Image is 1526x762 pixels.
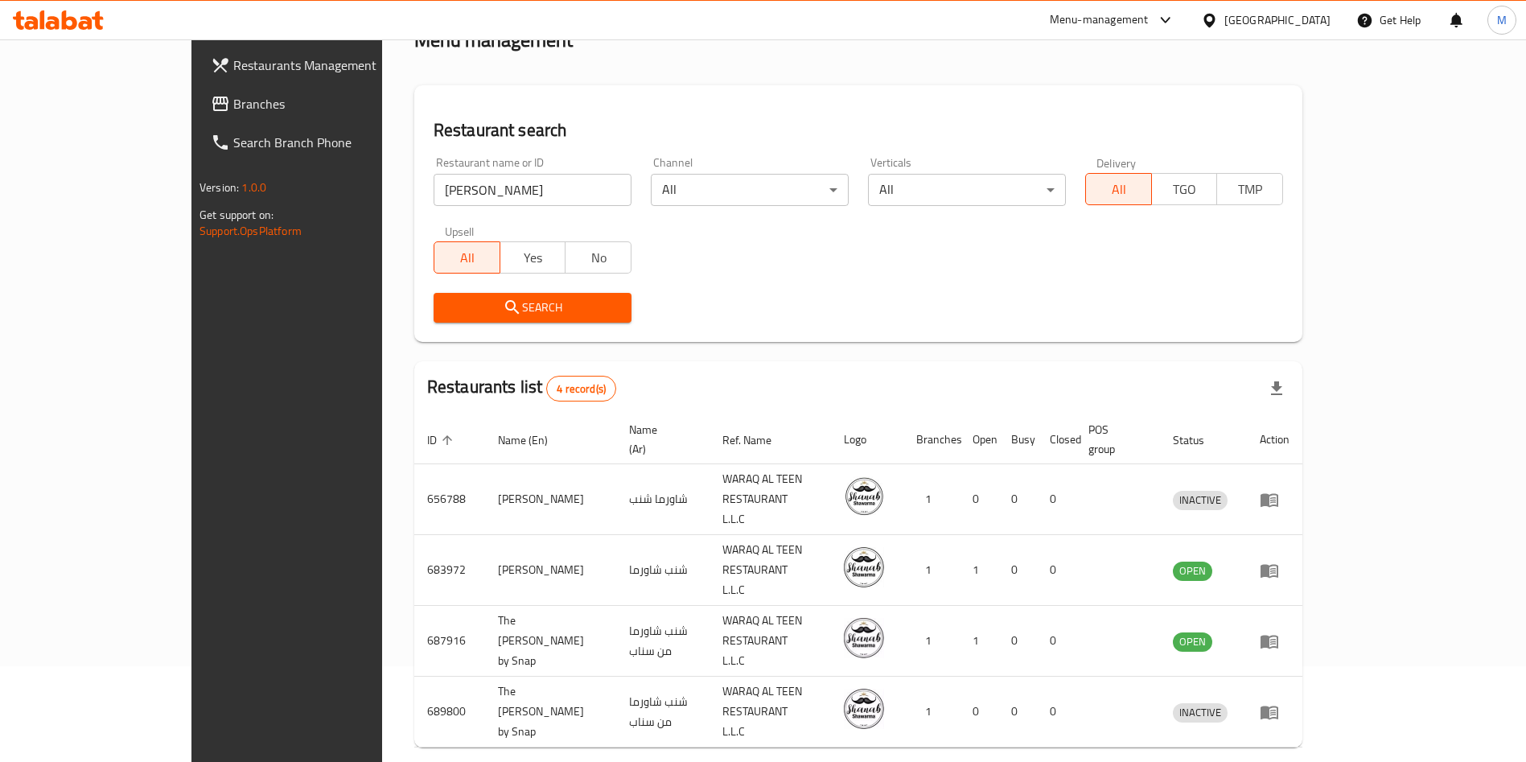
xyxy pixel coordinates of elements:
[1173,632,1212,651] span: OPEN
[960,464,998,535] td: 0
[960,535,998,606] td: 1
[1224,11,1331,29] div: [GEOGRAPHIC_DATA]
[1088,420,1141,459] span: POS group
[710,535,830,606] td: WARAQ AL TEEN RESTAURANT L.L.C
[414,606,485,677] td: 687916
[616,464,710,535] td: شاورما شنب
[427,375,616,402] h2: Restaurants list
[414,677,485,748] td: 689800
[1173,430,1225,450] span: Status
[1173,703,1228,723] div: INACTIVE
[616,677,710,748] td: شنب شاورما من سناب
[998,606,1037,677] td: 0
[434,241,500,274] button: All
[1037,677,1076,748] td: 0
[903,464,960,535] td: 1
[414,415,1302,748] table: enhanced table
[507,246,560,270] span: Yes
[198,46,446,84] a: Restaurants Management
[1216,173,1283,205] button: TMP
[199,177,239,198] span: Version:
[434,293,631,323] button: Search
[1224,178,1277,201] span: TMP
[1151,173,1218,205] button: TGO
[1173,562,1212,581] div: OPEN
[199,204,274,225] span: Get support on:
[960,606,998,677] td: 1
[1037,535,1076,606] td: 0
[1173,491,1228,510] div: INACTIVE
[241,177,266,198] span: 1.0.0
[868,174,1066,206] div: All
[199,220,302,241] a: Support.OpsPlatform
[629,420,690,459] span: Name (Ar)
[565,241,631,274] button: No
[1260,702,1289,722] div: Menu
[434,118,1283,142] h2: Restaurant search
[1096,157,1137,168] label: Delivery
[1260,490,1289,509] div: Menu
[844,476,884,517] img: Shanab Shawarma
[198,123,446,162] a: Search Branch Phone
[427,430,458,450] span: ID
[546,376,616,402] div: Total records count
[500,241,566,274] button: Yes
[485,535,617,606] td: [PERSON_NAME]
[1497,11,1507,29] span: M
[446,298,619,318] span: Search
[414,27,573,53] h2: Menu management
[1158,178,1211,201] span: TGO
[434,174,631,206] input: Search for restaurant name or ID..
[903,535,960,606] td: 1
[998,535,1037,606] td: 0
[844,618,884,658] img: The Shanab Shawarma by Snap
[722,430,792,450] span: Ref. Name
[960,415,998,464] th: Open
[1037,464,1076,535] td: 0
[233,133,434,152] span: Search Branch Phone
[547,381,615,397] span: 4 record(s)
[572,246,625,270] span: No
[831,415,903,464] th: Logo
[414,464,485,535] td: 656788
[441,246,494,270] span: All
[1173,562,1212,580] span: OPEN
[998,677,1037,748] td: 0
[498,430,569,450] span: Name (En)
[233,56,434,75] span: Restaurants Management
[1173,632,1212,652] div: OPEN
[1260,561,1289,580] div: Menu
[1037,606,1076,677] td: 0
[414,535,485,606] td: 683972
[998,464,1037,535] td: 0
[1247,415,1302,464] th: Action
[1257,369,1296,408] div: Export file
[1037,415,1076,464] th: Closed
[1173,703,1228,722] span: INACTIVE
[903,606,960,677] td: 1
[1092,178,1146,201] span: All
[1085,173,1152,205] button: All
[844,547,884,587] img: Shanab Shawarma
[903,677,960,748] td: 1
[1173,491,1228,509] span: INACTIVE
[485,677,617,748] td: The [PERSON_NAME] by Snap
[710,677,830,748] td: WARAQ AL TEEN RESTAURANT L.L.C
[485,606,617,677] td: The [PERSON_NAME] by Snap
[1260,632,1289,651] div: Menu
[1050,10,1149,30] div: Menu-management
[710,606,830,677] td: WARAQ AL TEEN RESTAURANT L.L.C
[616,535,710,606] td: شنب شاورما
[485,464,617,535] td: [PERSON_NAME]
[710,464,830,535] td: WARAQ AL TEEN RESTAURANT L.L.C
[844,689,884,729] img: The Shanab Shawarma by Snap
[445,225,475,237] label: Upsell
[233,94,434,113] span: Branches
[960,677,998,748] td: 0
[198,84,446,123] a: Branches
[651,174,849,206] div: All
[903,415,960,464] th: Branches
[616,606,710,677] td: شنب شاورما من سناب
[998,415,1037,464] th: Busy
